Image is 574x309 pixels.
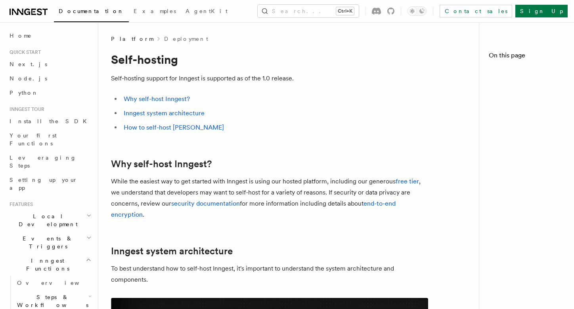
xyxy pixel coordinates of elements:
[111,176,428,220] p: While the easiest way to get started with Inngest is using our hosted platform, including our gen...
[10,90,38,96] span: Python
[124,124,224,131] a: How to self-host [PERSON_NAME]
[6,257,86,273] span: Inngest Functions
[111,158,212,170] a: Why self-host Inngest?
[10,154,77,169] span: Leveraging Steps
[10,177,78,191] span: Setting up your app
[54,2,129,22] a: Documentation
[440,5,512,17] a: Contact sales
[124,109,205,117] a: Inngest system architecture
[6,57,93,71] a: Next.js
[111,52,428,67] h1: Self-hosting
[10,132,57,147] span: Your first Functions
[6,86,93,100] a: Python
[6,49,41,55] span: Quick start
[6,254,93,276] button: Inngest Functions
[396,177,419,185] a: free tier
[124,95,190,103] a: Why self-host Inngest?
[6,201,33,208] span: Features
[10,118,92,124] span: Install the SDK
[186,8,228,14] span: AgentKit
[59,8,124,14] span: Documentation
[10,32,32,40] span: Home
[258,5,359,17] button: Search...Ctrl+K
[164,35,208,43] a: Deployment
[489,51,564,63] h4: On this page
[6,128,93,151] a: Your first Functions
[6,231,93,254] button: Events & Triggers
[14,293,88,309] span: Steps & Workflows
[129,2,181,21] a: Examples
[14,276,93,290] a: Overview
[6,114,93,128] a: Install the SDK
[171,200,240,207] a: security documentation
[408,6,427,16] button: Toggle dark mode
[111,263,428,285] p: To best understand how to self-host Inngest, it's important to understand the system architecture...
[6,151,93,173] a: Leveraging Steps
[17,280,99,286] span: Overview
[134,8,176,14] span: Examples
[6,212,86,228] span: Local Development
[515,5,568,17] a: Sign Up
[111,246,233,257] a: Inngest system architecture
[6,209,93,231] button: Local Development
[6,173,93,195] a: Setting up your app
[181,2,232,21] a: AgentKit
[6,235,86,250] span: Events & Triggers
[10,61,47,67] span: Next.js
[111,73,428,84] p: Self-hosting support for Inngest is supported as of the 1.0 release.
[111,35,153,43] span: Platform
[336,7,354,15] kbd: Ctrl+K
[10,75,47,82] span: Node.js
[6,106,44,113] span: Inngest tour
[6,71,93,86] a: Node.js
[6,29,93,43] a: Home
